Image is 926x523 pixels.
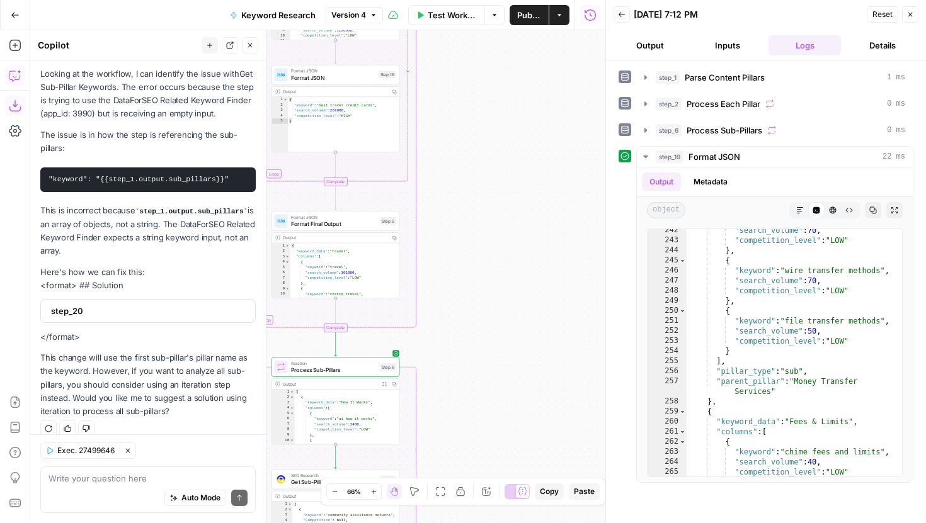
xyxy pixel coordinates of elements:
span: object [647,202,685,218]
div: 3 [272,108,289,113]
div: Step 5 [380,217,396,225]
button: Keyword Research [222,5,323,25]
div: 4 [272,259,290,265]
div: 4 [272,405,295,411]
div: Output [283,235,387,241]
button: Reset [867,6,898,23]
span: Get Sub-Pillar Keywords [291,478,377,486]
span: Toggle code folding, rows 4 through 8 [285,259,290,265]
span: Toggle code folding, rows 250 through 254 [679,306,686,316]
span: 0 ms [887,98,905,110]
span: Iteration [291,360,377,366]
button: Paste [569,483,600,500]
button: 0 ms [637,120,913,140]
span: Paste [574,486,595,497]
span: Version 4 [331,9,366,21]
code: step_1.output.sub_pillars [135,208,248,215]
div: Output [283,493,377,499]
span: Toggle code folding, rows 5 through 9 [290,411,294,417]
div: 8 [272,281,290,286]
span: Copy [540,486,559,497]
button: Logs [769,35,841,55]
div: 5 [272,411,295,417]
div: 22 ms [637,167,913,482]
button: Output [642,172,681,191]
div: 242 [648,225,687,235]
span: Process Sub-Pillars [291,366,377,374]
div: 260 [648,417,687,427]
div: Complete [272,323,399,332]
span: Toggle code folding, rows 262 through 266 [679,437,686,447]
div: 253 [648,336,687,346]
div: Output [283,381,377,387]
g: Edge from step_15 to step_16 [334,40,337,64]
span: 66% [347,486,361,497]
div: 11 [272,38,290,44]
span: Get Sub-Pillar Keywords [40,69,253,92]
span: 1 ms [887,72,905,83]
p: This change will use the first sub-pillar's pillar name as the keyword. However, if you want to a... [40,351,256,418]
div: 250 [648,306,687,316]
span: step_1 [656,71,680,84]
div: 3 [272,254,290,259]
span: Toggle code folding, rows 1 through 5 [283,97,287,103]
div: 263 [648,447,687,457]
span: Toggle code folding, rows 10 through 14 [290,437,294,443]
span: Toggle code folding, rows 9 through 13 [285,286,290,292]
g: Edge from step_6 to step_7 [334,444,337,468]
span: step_20 [51,305,243,317]
span: Toggle code folding, rows 1 through 37 [285,243,290,249]
span: Reset [872,9,893,20]
button: Output [614,35,686,55]
span: Toggle code folding, rows 4 through 35 [290,405,294,411]
div: 2 [272,249,290,254]
button: Test Workflow [408,5,484,25]
div: 257 [648,376,687,396]
span: Format Final Output [291,220,377,228]
p: The issue is in how the step is referencing the sub-pillars: [40,128,256,155]
div: 254 [648,346,687,356]
div: 2 [272,395,295,400]
div: 5 [272,118,289,124]
g: Edge from step_15-iteration-end to step_5 [334,186,337,210]
div: Step 16 [379,71,396,79]
span: Toggle code folding, rows 3 through 34 [285,254,290,259]
div: 10 [272,291,290,297]
div: 252 [648,326,687,336]
button: Exec. 27499646 [40,442,120,459]
p: Here's how we can fix this: [40,266,256,279]
g: Edge from step_2-iteration-end to step_6 [334,332,337,356]
div: 256 [648,366,687,376]
div: Step 6 [380,363,396,371]
div: 249 [648,296,687,306]
span: step_6 [656,124,682,137]
div: 255 [648,356,687,366]
span: Toggle code folding, rows 245 through 249 [679,256,686,266]
div: Complete [324,323,347,332]
div: 243 [648,235,687,245]
div: Format JSONFormat Final OutputStep 5Output{ "keyword_data":"Travel", "columns":[ { "keyword":"tra... [272,211,399,298]
div: 258 [648,396,687,407]
button: 0 ms [637,94,913,114]
div: 4 [272,113,289,119]
button: Details [846,35,918,55]
div: 262 [648,437,687,447]
div: 11 [272,297,290,303]
span: Process Each Pillar [687,98,760,110]
span: Process Sub-Pillars [687,124,762,137]
span: step_2 [656,98,682,110]
div: 2 [272,103,289,108]
div: 10 [272,33,290,38]
div: 264 [648,457,687,467]
div: 1 [272,243,290,249]
button: Version 4 [326,7,383,23]
div: 2 [272,507,293,512]
span: Format JSON [689,150,740,163]
span: Parse Content Pillars [685,71,765,84]
div: 1 [272,97,289,103]
div: 9 [272,28,290,33]
div: 259 [648,407,687,417]
div: Format JSONFormat JSONStep 16Output{ "keyword":"best travel credit cards", "search_volume":201000... [272,65,399,152]
div: Step 7 [380,476,396,483]
button: Auto Mode [164,490,226,506]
